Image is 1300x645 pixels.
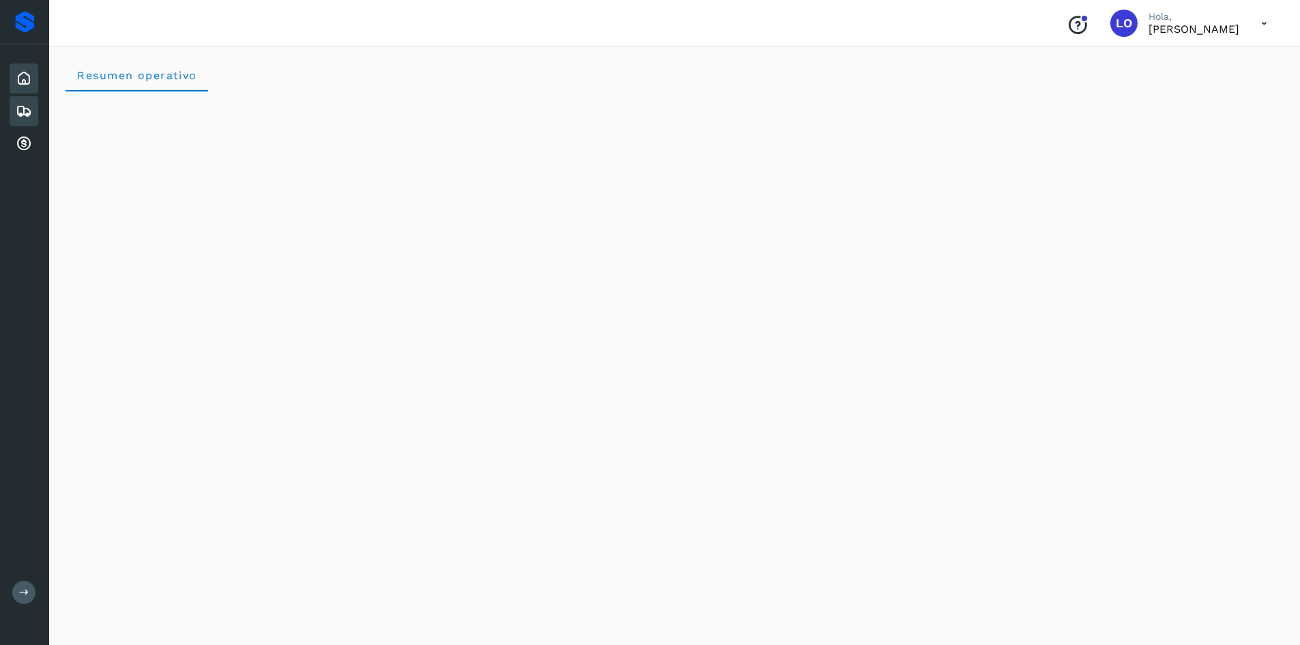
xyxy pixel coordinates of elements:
span: Resumen operativo [76,69,197,82]
div: Embarques [10,96,38,126]
p: LEONILA ORTEGA PIÑA [1149,23,1239,35]
p: Hola, [1149,11,1239,23]
div: Inicio [10,63,38,94]
div: Cuentas por cobrar [10,129,38,159]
